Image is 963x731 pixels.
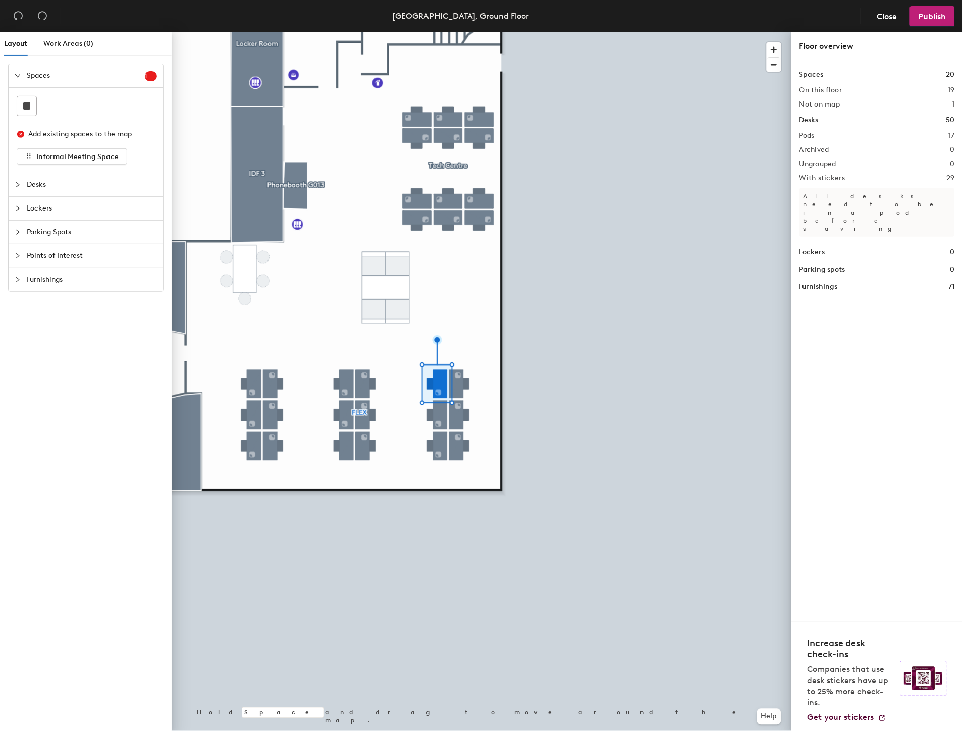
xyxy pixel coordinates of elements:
h2: With stickers [799,174,845,182]
span: Work Areas (0) [43,39,93,48]
span: collapsed [15,205,21,212]
span: close-circle [17,131,24,138]
span: Publish [919,12,946,21]
span: collapsed [15,277,21,283]
span: Parking Spots [27,221,157,244]
button: Informal Meeting Space [17,148,127,165]
div: Floor overview [799,40,955,53]
h2: Archived [799,146,829,154]
span: collapsed [15,253,21,259]
h1: 20 [946,69,955,80]
img: Sticker logo [900,661,947,696]
h1: 71 [949,281,955,292]
h2: 0 [950,146,955,154]
span: Spaces [27,64,145,87]
span: Get your stickers [808,713,874,722]
span: Close [877,12,897,21]
h1: Parking spots [799,264,845,275]
button: Undo (⌘ + Z) [8,6,28,26]
span: 1 [145,73,157,80]
h1: 0 [950,247,955,258]
h1: Desks [799,115,819,126]
div: [GEOGRAPHIC_DATA], Ground Floor [392,10,529,22]
h2: Not on map [799,100,840,109]
h4: Increase desk check-ins [808,638,894,660]
h2: On this floor [799,86,842,94]
span: Points of Interest [27,244,157,268]
span: Layout [4,39,27,48]
h2: 29 [946,174,955,182]
h1: Lockers [799,247,825,258]
span: undo [13,11,23,21]
h1: 50 [946,115,955,126]
button: Close [869,6,906,26]
div: Add existing spaces to the map [28,129,148,140]
h2: 0 [950,160,955,168]
h1: Furnishings [799,281,838,292]
p: Companies that use desk stickers have up to 25% more check-ins. [808,664,894,709]
span: Lockers [27,197,157,220]
sup: 1 [145,71,157,81]
h2: 17 [948,132,955,140]
span: collapsed [15,182,21,188]
span: Desks [27,173,157,196]
h2: 19 [948,86,955,94]
p: All desks need to be in a pod before saving [799,188,955,237]
h2: 1 [952,100,955,109]
button: Redo (⌘ + ⇧ + Z) [32,6,52,26]
h2: Ungrouped [799,160,837,168]
span: expanded [15,73,21,79]
button: Help [757,709,781,725]
button: Publish [910,6,955,26]
span: Informal Meeting Space [36,152,119,161]
a: Get your stickers [808,713,886,723]
h1: 0 [950,264,955,275]
span: collapsed [15,229,21,235]
h1: Spaces [799,69,824,80]
h2: Pods [799,132,815,140]
span: Furnishings [27,268,157,291]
